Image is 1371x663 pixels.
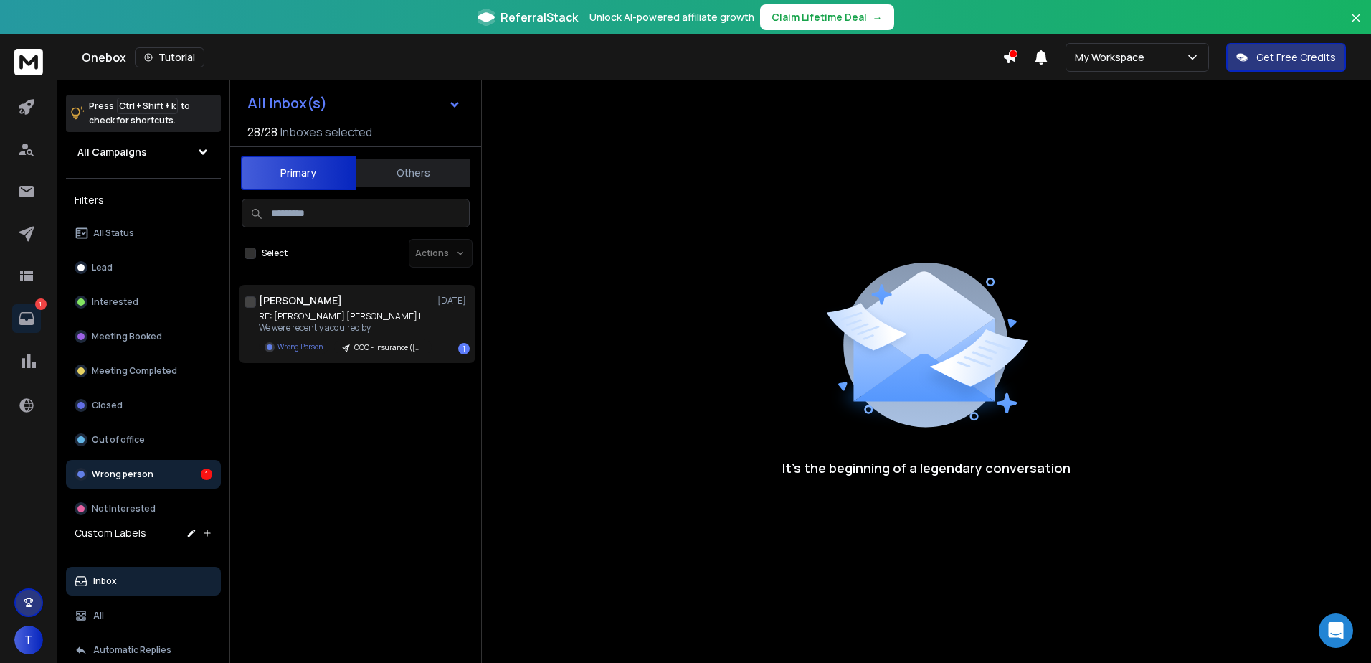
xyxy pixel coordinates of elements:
[66,190,221,210] h3: Filters
[135,47,204,67] button: Tutorial
[66,425,221,454] button: Out of office
[92,400,123,411] p: Closed
[92,296,138,308] p: Interested
[66,288,221,316] button: Interested
[241,156,356,190] button: Primary
[259,322,431,334] p: We were recently acquired by
[236,89,473,118] button: All Inbox(s)
[92,434,145,446] p: Out of office
[66,253,221,282] button: Lead
[14,626,43,654] button: T
[66,494,221,523] button: Not Interested
[259,311,431,322] p: RE: [PERSON_NAME] [PERSON_NAME] Insurance |
[93,644,171,656] p: Automatic Replies
[92,365,177,377] p: Meeting Completed
[35,298,47,310] p: 1
[1226,43,1346,72] button: Get Free Credits
[12,304,41,333] a: 1
[92,469,153,480] p: Wrong person
[66,138,221,166] button: All Campaigns
[66,567,221,596] button: Inbox
[782,458,1071,478] p: It’s the beginning of a legendary conversation
[1075,50,1150,65] p: My Workspace
[75,526,146,540] h3: Custom Labels
[1256,50,1336,65] p: Get Free Credits
[66,601,221,630] button: All
[117,98,178,114] span: Ctrl + Shift + k
[247,96,327,110] h1: All Inbox(s)
[82,47,1002,67] div: Onebox
[93,610,104,621] p: All
[1347,9,1365,43] button: Close banner
[92,262,113,273] p: Lead
[247,123,277,141] span: 28 / 28
[873,10,883,24] span: →
[66,322,221,351] button: Meeting Booked
[92,331,162,342] p: Meeting Booked
[66,219,221,248] button: All Status
[354,342,423,353] p: COO - Insurance ([DATE] Launch)
[501,9,578,26] span: ReferralStack
[356,157,470,189] button: Others
[93,227,134,239] p: All Status
[77,145,147,159] h1: All Campaigns
[93,575,117,587] p: Inbox
[458,343,470,354] div: 1
[280,123,372,141] h3: Inboxes selected
[437,295,470,306] p: [DATE]
[66,391,221,420] button: Closed
[259,293,342,308] h1: [PERSON_NAME]
[589,10,754,24] p: Unlock AI-powered affiliate growth
[66,460,221,489] button: Wrong person1
[89,99,190,128] p: Press to check for shortcuts.
[66,357,221,385] button: Meeting Completed
[92,503,156,514] p: Not Interested
[277,342,323,352] p: Wrong Person
[760,4,894,30] button: Claim Lifetime Deal→
[1319,613,1353,648] div: Open Intercom Messenger
[262,248,288,259] label: Select
[201,469,212,480] div: 1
